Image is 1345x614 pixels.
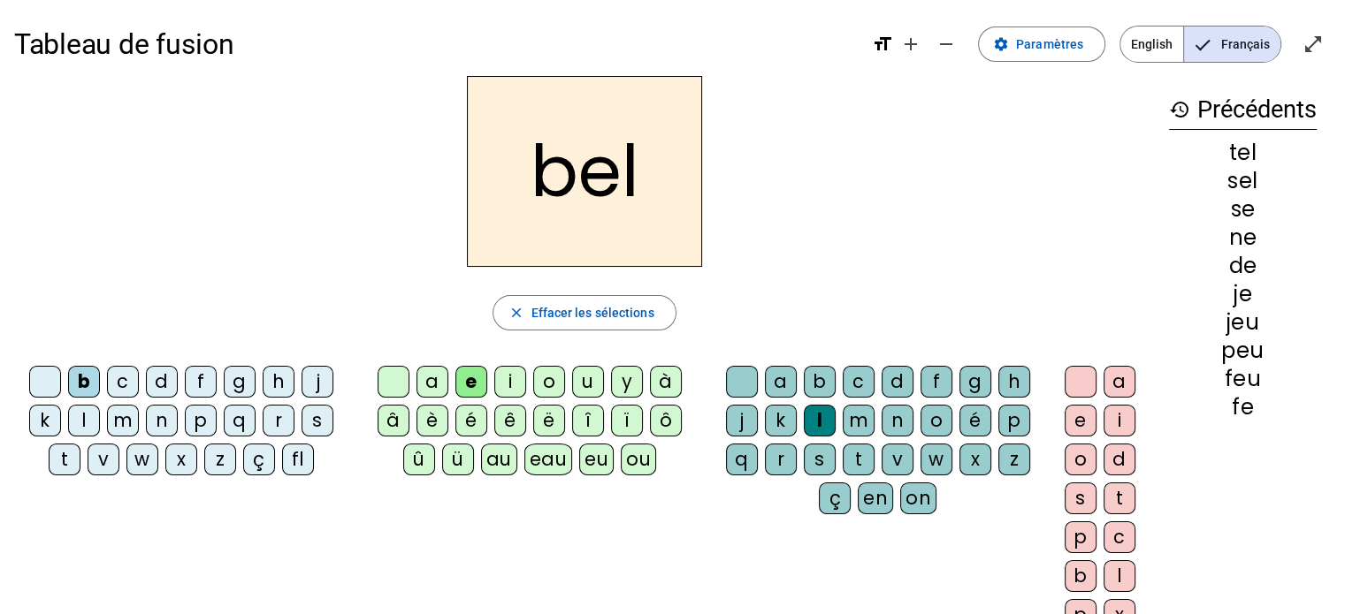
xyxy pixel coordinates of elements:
[1104,405,1135,436] div: i
[14,16,858,72] h1: Tableau de fusion
[843,366,875,398] div: c
[1120,27,1183,62] span: English
[1169,142,1317,163] div: tel
[1169,284,1317,305] div: je
[1065,405,1097,436] div: e
[224,405,256,436] div: q
[494,366,526,398] div: i
[1169,227,1317,248] div: ne
[88,443,119,475] div: v
[804,405,836,436] div: l
[1104,482,1135,514] div: t
[650,405,682,436] div: ô
[882,443,913,475] div: v
[1169,171,1317,192] div: sel
[843,405,875,436] div: m
[403,443,435,475] div: û
[882,366,913,398] div: d
[1295,27,1331,62] button: Entrer en plein écran
[998,405,1030,436] div: p
[1169,99,1190,120] mat-icon: history
[531,302,653,323] span: Effacer les sélections
[455,405,487,436] div: é
[302,405,333,436] div: s
[1120,26,1281,63] mat-button-toggle-group: Language selection
[804,443,836,475] div: s
[1169,90,1317,130] h3: Précédents
[611,405,643,436] div: ï
[378,405,409,436] div: â
[494,405,526,436] div: ê
[611,366,643,398] div: y
[107,405,139,436] div: m
[508,305,523,321] mat-icon: close
[1104,366,1135,398] div: a
[959,405,991,436] div: é
[204,443,236,475] div: z
[243,443,275,475] div: ç
[579,443,614,475] div: eu
[1169,397,1317,418] div: fe
[68,405,100,436] div: l
[765,443,797,475] div: r
[621,443,656,475] div: ou
[936,34,957,55] mat-icon: remove
[1169,368,1317,390] div: feu
[1169,340,1317,361] div: peu
[467,76,702,267] h2: bel
[872,34,893,55] mat-icon: format_size
[726,443,758,475] div: q
[959,366,991,398] div: g
[1303,34,1324,55] mat-icon: open_in_full
[107,366,139,398] div: c
[416,405,448,436] div: è
[921,405,952,436] div: o
[650,366,682,398] div: à
[1104,443,1135,475] div: d
[572,366,604,398] div: u
[929,27,964,62] button: Diminuer la taille de la police
[765,366,797,398] div: a
[893,27,929,62] button: Augmenter la taille de la police
[900,482,936,514] div: on
[533,366,565,398] div: o
[185,405,217,436] div: p
[302,366,333,398] div: j
[1065,443,1097,475] div: o
[224,366,256,398] div: g
[882,405,913,436] div: n
[282,443,314,475] div: fl
[1104,521,1135,553] div: c
[998,443,1030,475] div: z
[146,366,178,398] div: d
[959,443,991,475] div: x
[533,405,565,436] div: ë
[572,405,604,436] div: î
[726,405,758,436] div: j
[993,36,1009,52] mat-icon: settings
[1184,27,1280,62] span: Français
[146,405,178,436] div: n
[921,443,952,475] div: w
[493,295,676,330] button: Effacer les sélections
[126,443,158,475] div: w
[1065,482,1097,514] div: s
[1065,560,1097,592] div: b
[1169,312,1317,333] div: jeu
[858,482,893,514] div: en
[765,405,797,436] div: k
[442,443,474,475] div: ü
[1169,199,1317,220] div: se
[978,27,1105,62] button: Paramètres
[1104,560,1135,592] div: l
[843,443,875,475] div: t
[416,366,448,398] div: a
[263,366,294,398] div: h
[185,366,217,398] div: f
[68,366,100,398] div: b
[921,366,952,398] div: f
[1016,34,1083,55] span: Paramètres
[165,443,197,475] div: x
[819,482,851,514] div: ç
[49,443,80,475] div: t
